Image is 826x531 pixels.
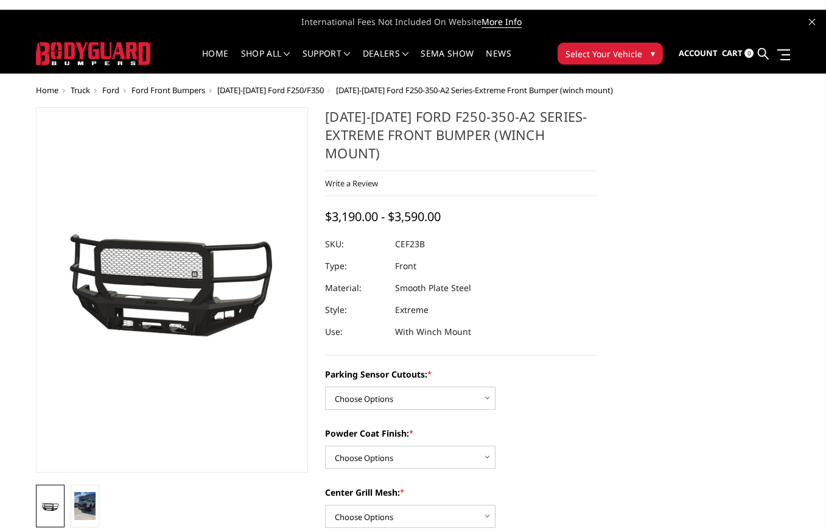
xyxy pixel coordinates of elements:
[36,42,152,65] img: BODYGUARD BUMPERS
[722,37,754,70] a: Cart 0
[202,49,228,73] a: Home
[325,277,386,299] dt: Material:
[325,486,598,499] label: Center Grill Mesh:
[363,49,409,73] a: Dealers
[71,85,90,96] a: Truck
[395,321,471,343] dd: With Winch Mount
[651,47,655,60] span: ▾
[36,10,791,34] span: International Fees Not Included On Website
[395,233,425,255] dd: CEF23B
[131,85,205,96] a: Ford Front Bumpers
[102,85,119,96] a: Ford
[481,16,522,28] a: More Info
[395,299,429,321] dd: Extreme
[325,427,598,440] label: Powder Coat Finish:
[421,49,474,73] a: SEMA Show
[325,107,598,171] h1: [DATE]-[DATE] Ford F250-350-A2 Series-Extreme Front Bumper (winch mount)
[395,277,471,299] dd: Smooth Plate Steel
[40,229,305,350] img: 2023-2025 Ford F250-350-A2 Series-Extreme Front Bumper (winch mount)
[325,208,441,225] span: $3,190.00 - $3,590.00
[679,37,718,70] a: Account
[558,43,663,65] button: Select Your Vehicle
[40,502,61,512] img: 2023-2025 Ford F250-350-A2 Series-Extreme Front Bumper (winch mount)
[325,321,386,343] dt: Use:
[325,255,386,277] dt: Type:
[336,85,613,96] span: [DATE]-[DATE] Ford F250-350-A2 Series-Extreme Front Bumper (winch mount)
[325,178,378,189] a: Write a Review
[303,49,351,73] a: Support
[722,47,743,58] span: Cart
[36,107,309,473] a: 2023-2025 Ford F250-350-A2 Series-Extreme Front Bumper (winch mount)
[565,47,642,60] span: Select Your Vehicle
[744,49,754,58] span: 0
[325,233,386,255] dt: SKU:
[36,85,58,96] a: Home
[486,49,511,73] a: News
[395,255,416,277] dd: Front
[217,85,324,96] a: [DATE]-[DATE] Ford F250/F350
[325,368,598,381] label: Parking Sensor Cutouts:
[74,492,96,521] img: 2023-2025 Ford F250-350-A2 Series-Extreme Front Bumper (winch mount)
[325,299,386,321] dt: Style:
[241,49,290,73] a: shop all
[679,47,718,58] span: Account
